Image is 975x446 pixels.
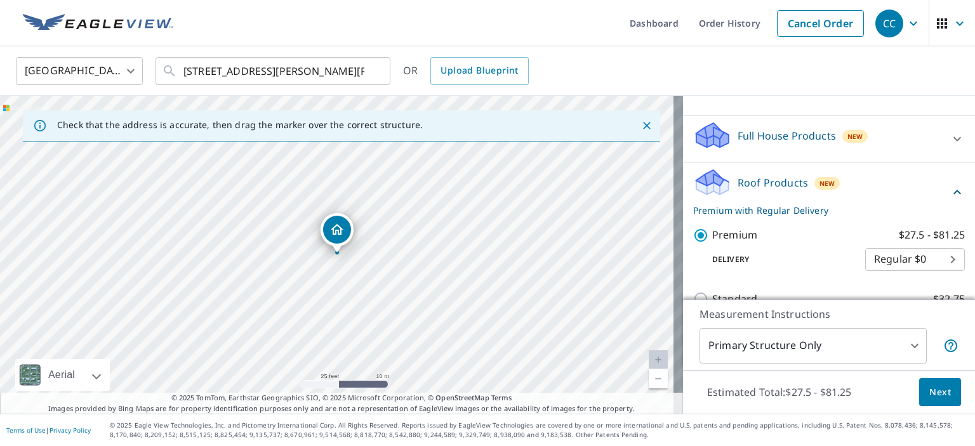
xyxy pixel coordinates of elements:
p: Check that the address is accurate, then drag the marker over the correct structure. [57,119,423,131]
span: New [819,178,835,188]
p: Roof Products [738,175,808,190]
p: Delivery [693,254,865,265]
a: Terms [491,393,512,402]
div: Aerial [44,359,79,391]
a: Current Level 20, Zoom In Disabled [649,350,668,369]
a: Current Level 20, Zoom Out [649,369,668,388]
div: OR [403,57,529,85]
div: Dropped pin, building 1, Residential property, 34 Wood Glen Dr Wimberley, TX 78676 [321,213,354,253]
a: OpenStreetMap [435,393,489,402]
a: Upload Blueprint [430,57,528,85]
p: © 2025 Eagle View Technologies, Inc. and Pictometry International Corp. All Rights Reserved. Repo... [110,421,969,440]
div: Regular $0 [865,242,965,277]
div: Aerial [15,359,110,391]
p: Premium [712,227,757,243]
button: Close [639,117,655,134]
p: Full House Products [738,128,836,143]
div: Roof ProductsNewPremium with Regular Delivery [693,167,965,217]
div: Primary Structure Only [700,328,927,364]
div: [GEOGRAPHIC_DATA] [16,53,143,89]
img: EV Logo [23,14,173,33]
p: Premium with Regular Delivery [693,204,950,217]
a: Privacy Policy [50,426,91,435]
input: Search by address or latitude-longitude [183,53,364,89]
span: New [847,131,863,141]
span: Next [929,384,951,400]
p: $32.75 [933,291,965,307]
p: | [6,426,91,434]
a: Terms of Use [6,426,46,435]
span: Your report will include only the primary structure on the property. For example, a detached gara... [943,338,958,353]
p: Measurement Instructions [700,306,958,322]
button: Next [919,378,961,407]
div: Full House ProductsNew [693,121,965,157]
span: Upload Blueprint [441,63,518,79]
p: $27.5 - $81.25 [899,227,965,243]
p: Standard [712,291,757,307]
span: © 2025 TomTom, Earthstar Geographics SIO, © 2025 Microsoft Corporation, © [171,393,512,403]
div: CC [875,10,903,37]
a: Cancel Order [777,10,864,37]
p: Estimated Total: $27.5 - $81.25 [697,378,862,406]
